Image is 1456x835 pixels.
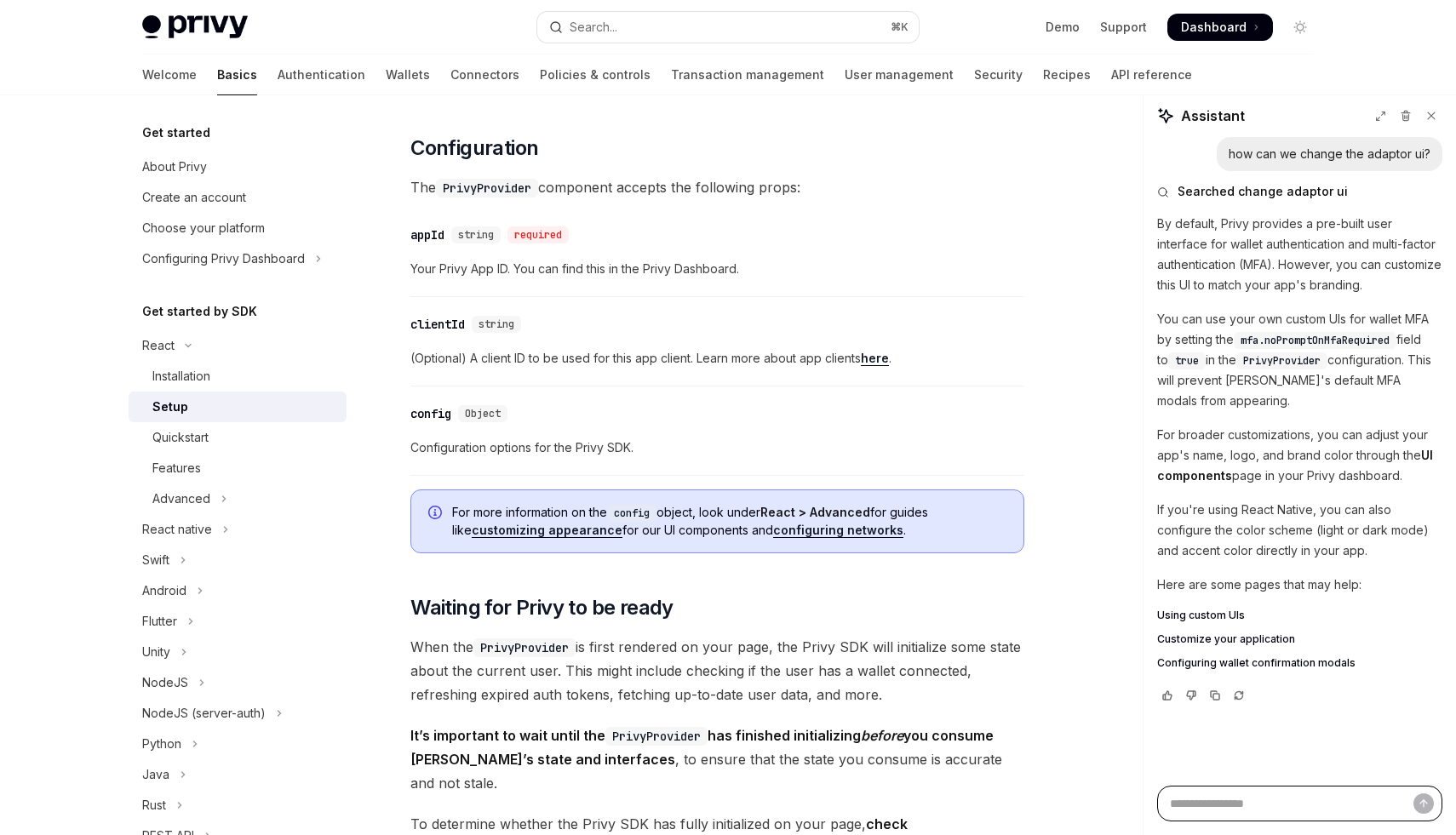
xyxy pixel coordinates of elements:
[1157,687,1178,704] button: Vote that response was good
[142,249,305,269] div: Configuring Privy Dashboard
[142,642,170,662] div: Unity
[472,523,622,538] a: customizing appearance
[142,15,248,39] img: light logo
[1157,609,1442,622] a: Using custom UIs
[129,729,347,759] button: Toggle Python section
[1157,656,1442,670] a: Configuring wallet confirmation modals
[605,727,708,746] code: PrivyProvider
[507,226,569,243] div: required
[1157,214,1442,295] p: By default, Privy provides a pre-built user interface for wallet authentication and multi-factor ...
[760,505,870,519] strong: React > Advanced
[142,550,169,570] div: Swift
[410,635,1024,706] span: When the is first rendered on your page, the Privy SDK will initialize some state about the curre...
[129,330,347,361] button: Toggle React section
[1178,183,1348,200] span: Searched change adaptor ui
[1157,425,1442,486] p: For broader customizations, you can adjust your app's name, logo, and brand color through the pag...
[458,228,494,242] span: string
[1167,14,1273,41] a: Dashboard
[129,361,347,392] a: Installation
[129,698,347,729] button: Toggle NodeJS (server-auth) section
[129,637,347,667] button: Toggle Unity section
[1413,793,1434,814] button: Send message
[473,638,576,657] code: PrivyProvider
[410,723,1024,795] span: , to ensure that the state you consume is accurate and not stale.
[129,392,347,422] a: Setup
[570,17,617,37] div: Search...
[1229,687,1249,704] button: Reload last chat
[452,504,1006,539] span: For more information on the object, look under for guides like for our UI components and .
[1157,309,1442,411] p: You can use your own custom UIs for wallet MFA by setting the field to in the configuration. This...
[450,54,519,95] a: Connectors
[129,667,347,698] button: Toggle NodeJS section
[861,351,889,366] a: here
[142,123,210,143] h5: Get started
[1157,786,1442,821] textarea: Ask a question...
[465,407,501,420] span: Object
[278,54,365,95] a: Authentication
[142,218,265,238] div: Choose your platform
[129,243,347,274] button: Toggle Configuring Privy Dashboard section
[1043,54,1091,95] a: Recipes
[142,795,166,815] div: Rust
[142,734,181,754] div: Python
[671,54,824,95] a: Transaction management
[845,54,954,95] a: User management
[152,489,210,509] div: Advanced
[142,301,257,322] h5: Get started by SDK
[410,316,465,333] div: clientId
[1229,146,1430,163] div: how can we change the adaptor ui?
[1046,19,1080,36] a: Demo
[1157,183,1442,200] button: Searched change adaptor ui
[1181,19,1247,36] span: Dashboard
[129,453,347,483] a: Features
[1157,500,1442,561] p: If you're using React Native, you can also configure the color scheme (light or dark mode) and ac...
[129,545,347,575] button: Toggle Swift section
[152,427,209,448] div: Quickstart
[217,54,257,95] a: Basics
[129,213,347,243] a: Choose your platform
[891,20,909,34] span: ⌘ K
[410,405,451,422] div: config
[152,458,201,478] div: Features
[1100,19,1147,36] a: Support
[436,179,538,197] code: PrivyProvider
[129,606,347,637] button: Toggle Flutter section
[410,226,444,243] div: appId
[142,157,207,177] div: About Privy
[607,505,656,522] code: config
[152,366,210,386] div: Installation
[1243,354,1321,368] span: PrivyProvider
[386,54,430,95] a: Wallets
[540,54,651,95] a: Policies & controls
[1241,334,1390,347] span: mfa.noPromptOnMfaRequired
[1205,687,1225,704] button: Copy chat response
[142,672,188,693] div: NodeJS
[142,611,177,632] div: Flutter
[773,523,903,538] a: configuring networks
[142,54,197,95] a: Welcome
[974,54,1023,95] a: Security
[1181,687,1201,704] button: Vote that response was not good
[129,182,347,213] a: Create an account
[410,594,674,621] span: Waiting for Privy to be ready
[129,152,347,182] a: About Privy
[129,759,347,790] button: Toggle Java section
[129,422,347,453] a: Quickstart
[129,483,347,514] button: Toggle Advanced section
[129,575,347,606] button: Toggle Android section
[1175,354,1199,368] span: true
[1157,632,1295,646] span: Customize your application
[410,134,538,162] span: Configuration
[410,348,1024,369] span: (Optional) A client ID to be used for this app client. Learn more about app clients .
[410,438,1024,458] span: Configuration options for the Privy SDK.
[1157,575,1442,595] p: Here are some pages that may help:
[142,703,266,723] div: NodeJS (server-auth)
[861,727,903,744] em: before
[129,790,347,821] button: Toggle Rust section
[428,506,445,523] svg: Info
[1157,632,1442,646] a: Customize your application
[1181,106,1245,126] span: Assistant
[129,514,347,545] button: Toggle React native section
[142,519,212,540] div: React native
[410,259,1024,279] span: Your Privy App ID. You can find this in the Privy Dashboard.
